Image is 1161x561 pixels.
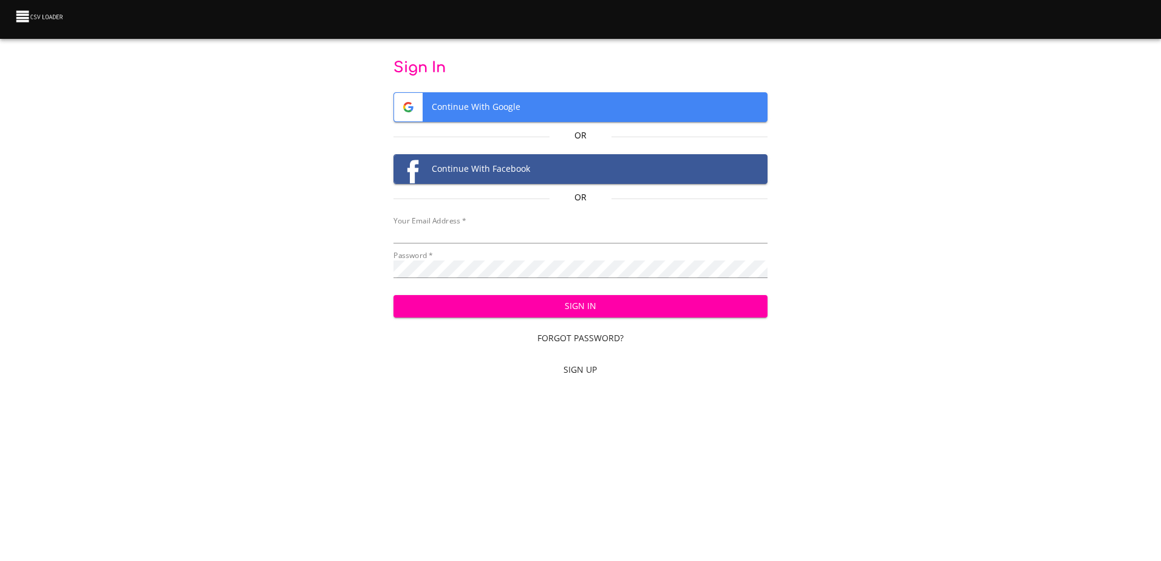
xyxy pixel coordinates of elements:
span: Forgot Password? [398,331,763,346]
label: Password [393,252,433,259]
img: Google logo [394,93,423,121]
a: Sign Up [393,359,768,381]
img: CSV Loader [15,8,66,25]
span: Continue With Facebook [394,155,767,183]
span: Sign In [403,299,758,314]
a: Forgot Password? [393,327,768,350]
button: Sign In [393,295,768,318]
p: Or [550,191,612,203]
span: Continue With Google [394,93,767,121]
button: Facebook logoContinue With Facebook [393,154,768,184]
img: Facebook logo [394,155,423,183]
button: Google logoContinue With Google [393,92,768,122]
span: Sign Up [398,362,763,378]
p: Or [550,129,612,141]
label: Your Email Address [393,217,466,225]
p: Sign In [393,58,768,78]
